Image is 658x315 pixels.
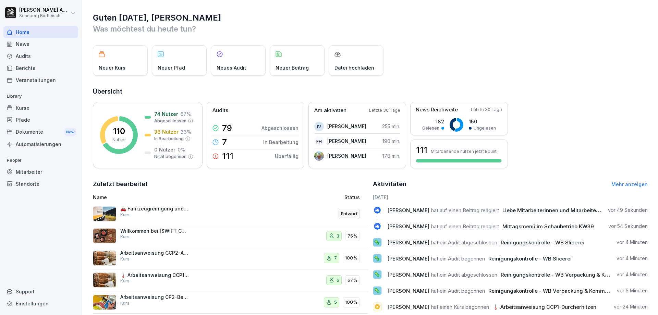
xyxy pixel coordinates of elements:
[501,271,648,278] span: Reinigungskontrolle - WB Verpackung & Kommissionierung
[387,304,429,310] span: [PERSON_NAME]
[93,203,368,225] a: 🚗 Fahrzeugreinigung und -kontrolleKursEntwurf
[387,288,429,294] span: [PERSON_NAME]
[93,206,116,221] img: fh1uvn449maj2eaxxuiav0c6.png
[374,254,380,263] p: 🦠
[3,91,78,102] p: Library
[93,247,368,269] a: Arbeitsanweisung CCP2-AbtrocknungKurs7100%
[369,107,400,113] p: Letzte 30 Tage
[275,153,298,160] p: Überfällig
[263,138,298,146] p: In Bearbeitung
[474,125,496,131] p: Ungelesen
[387,271,429,278] span: [PERSON_NAME]
[348,277,357,284] p: 67%
[3,114,78,126] a: Pfade
[469,118,496,125] p: 150
[422,118,444,125] p: 182
[314,136,324,146] div: FH
[120,300,130,306] p: Kurs
[93,87,648,96] h2: Übersicht
[154,146,175,153] p: 0 Nutzer
[337,233,339,240] p: 3
[608,207,648,214] p: vor 49 Sekunden
[374,286,380,295] p: 🦠
[374,270,380,279] p: 🦠
[120,278,130,284] p: Kurs
[93,295,116,310] img: hj9o9v8kzxvzc93uvlzx86ct.png
[3,178,78,190] a: Standorte
[373,179,406,189] h2: Aktivitäten
[431,207,499,214] span: hat auf einen Beitrag reagiert
[387,207,429,214] span: [PERSON_NAME]
[344,194,360,201] p: Status
[492,304,596,310] span: 🌡️ Arbeitsanweisung CCP1-Durcherhitzen
[154,128,179,135] p: 36 Nutzer
[120,206,189,212] p: 🚗 Fahrzeugreinigung und -kontrolle
[154,118,186,124] p: Abgeschlossen
[3,155,78,166] p: People
[99,64,125,71] p: Neuer Kurs
[431,288,485,294] span: hat ein Audit begonnen
[617,287,648,294] p: vor 5 Minuten
[617,255,648,262] p: vor 4 Minuten
[120,250,189,256] p: Arbeitsanweisung CCP2-Abtrocknung
[314,122,324,131] div: IV
[3,50,78,62] div: Audits
[374,238,380,247] p: 🦠
[416,144,427,156] h3: 111
[3,74,78,86] a: Veranstaltungen
[3,38,78,50] a: News
[382,152,400,159] p: 178 min.
[261,124,298,132] p: Abgeschlossen
[93,23,648,34] p: Was möchtest du heute tun?
[181,128,191,135] p: 33 %
[3,166,78,178] a: Mitarbeiter
[373,194,648,201] h6: [DATE]
[154,154,186,160] p: Nicht begonnen
[334,255,337,262] p: 7
[334,299,337,306] p: 5
[222,124,232,132] p: 79
[154,110,178,118] p: 74 Nutzer
[617,271,648,278] p: vor 4 Minuten
[327,123,366,130] p: [PERSON_NAME]
[431,255,485,262] span: hat ein Audit begonnen
[3,126,78,138] a: DokumenteNew
[180,110,191,118] p: 67 %
[120,272,189,278] p: 🌡️ Arbeitsanweisung CCP1-Durcherhitzen
[3,26,78,38] a: Home
[93,12,648,23] h1: Guten [DATE], [PERSON_NAME]
[3,62,78,74] a: Berichte
[431,223,499,230] span: hat auf einen Beitrag reagiert
[64,128,76,136] div: New
[488,255,572,262] span: Reinigungskontrolle - WB Slicerei
[3,126,78,138] div: Dokumente
[431,304,489,310] span: hat einen Kurs begonnen
[314,107,346,114] p: Am aktivsten
[120,234,130,240] p: Kurs
[93,228,116,243] img: vq64qnx387vm2euztaeei3pt.png
[416,106,458,114] p: News Reichweite
[382,123,400,130] p: 255 min.
[3,102,78,114] div: Kurse
[617,239,648,246] p: vor 4 Minuten
[93,194,265,201] p: Name
[327,152,366,159] p: [PERSON_NAME]
[382,137,400,145] p: 190 min.
[3,138,78,150] a: Automatisierungen
[3,298,78,310] a: Einstellungen
[422,125,439,131] p: Gelesen
[611,181,648,187] a: Mehr anzeigen
[608,223,648,230] p: vor 54 Sekunden
[222,138,227,146] p: 7
[158,64,185,71] p: Neuer Pfad
[431,239,497,246] span: hat ein Audit abgeschlossen
[387,239,429,246] span: [PERSON_NAME]
[614,303,648,310] p: vor 24 Minuten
